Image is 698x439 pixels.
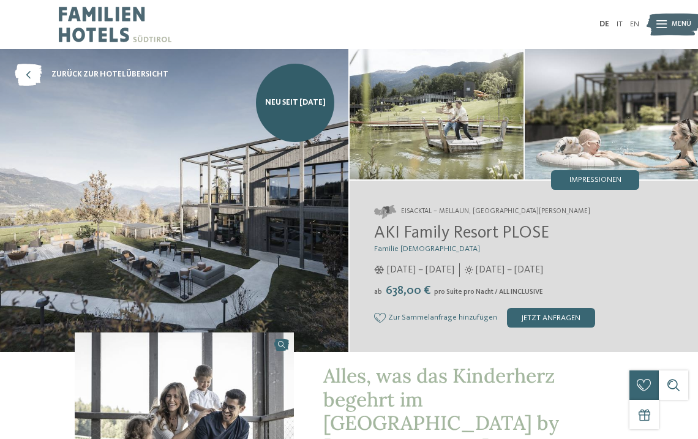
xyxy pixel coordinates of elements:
a: DE [599,20,609,28]
i: Öffnungszeiten im Winter [374,266,385,274]
a: zurück zur Hotelübersicht [15,64,168,86]
i: Öffnungszeiten im Sommer [465,266,473,274]
span: Zur Sammelanfrage hinzufügen [388,313,497,322]
span: NEU seit [DATE] [265,97,326,108]
span: pro Suite pro Nacht / ALL INCLUSIVE [434,288,543,296]
a: EN [630,20,639,28]
span: Eisacktal – Mellaun, [GEOGRAPHIC_DATA][PERSON_NAME] [401,207,590,217]
img: AKI: Alles, was das Kinderherz begehrt [350,49,523,179]
span: Familie [DEMOGRAPHIC_DATA] [374,245,480,253]
span: Menü [672,20,691,29]
span: [DATE] – [DATE] [387,263,454,277]
span: zurück zur Hotelübersicht [51,69,168,80]
span: 638,00 € [383,285,433,297]
div: jetzt anfragen [507,308,595,328]
span: [DATE] – [DATE] [476,263,543,277]
span: ab [374,288,382,296]
span: Impressionen [569,176,621,184]
a: IT [617,20,623,28]
span: AKI Family Resort PLOSE [374,225,549,242]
